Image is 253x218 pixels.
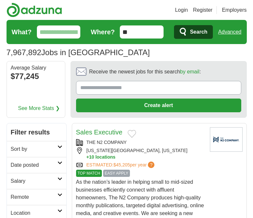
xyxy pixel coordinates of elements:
[89,68,201,76] span: Receive the newest jobs for this search :
[11,65,61,70] div: Average Salary
[7,157,66,173] a: Date posted
[12,27,32,37] label: What?
[180,69,199,74] a: by email
[76,170,102,177] span: TOP MATCH
[7,47,41,58] span: 7,967,892
[7,48,150,57] h1: Jobs in [GEOGRAPHIC_DATA]
[148,162,154,168] span: ?
[222,6,247,14] a: Employers
[11,193,57,201] h2: Remote
[218,25,241,39] a: Advanced
[76,147,205,160] div: [US_STATE][GEOGRAPHIC_DATA], [US_STATE]
[76,129,122,136] a: Sales Executive
[11,209,57,217] h2: Location
[113,162,130,167] span: $45,205
[190,25,207,39] span: Search
[87,162,156,168] a: ESTIMATED:$45,205per year?
[7,123,66,141] h2: Filter results
[174,25,213,39] button: Search
[7,3,62,17] img: Adzuna logo
[210,127,243,152] img: Company logo
[18,104,60,112] a: See More Stats ❯
[128,130,136,138] button: Add to favorite jobs
[76,139,205,146] div: THE N2 COMPANY
[87,154,205,160] button: +10 locations
[7,173,66,189] a: Salary
[11,145,57,153] h2: Sort by
[193,6,213,14] a: Register
[103,170,130,177] span: EASY APPLY
[7,189,66,205] a: Remote
[11,177,57,185] h2: Salary
[91,27,115,37] label: Where?
[76,99,241,112] button: Create alert
[175,6,188,14] a: Login
[11,161,57,169] h2: Date posted
[7,141,66,157] a: Sort by
[11,70,61,82] div: $77,245
[87,154,89,160] span: +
